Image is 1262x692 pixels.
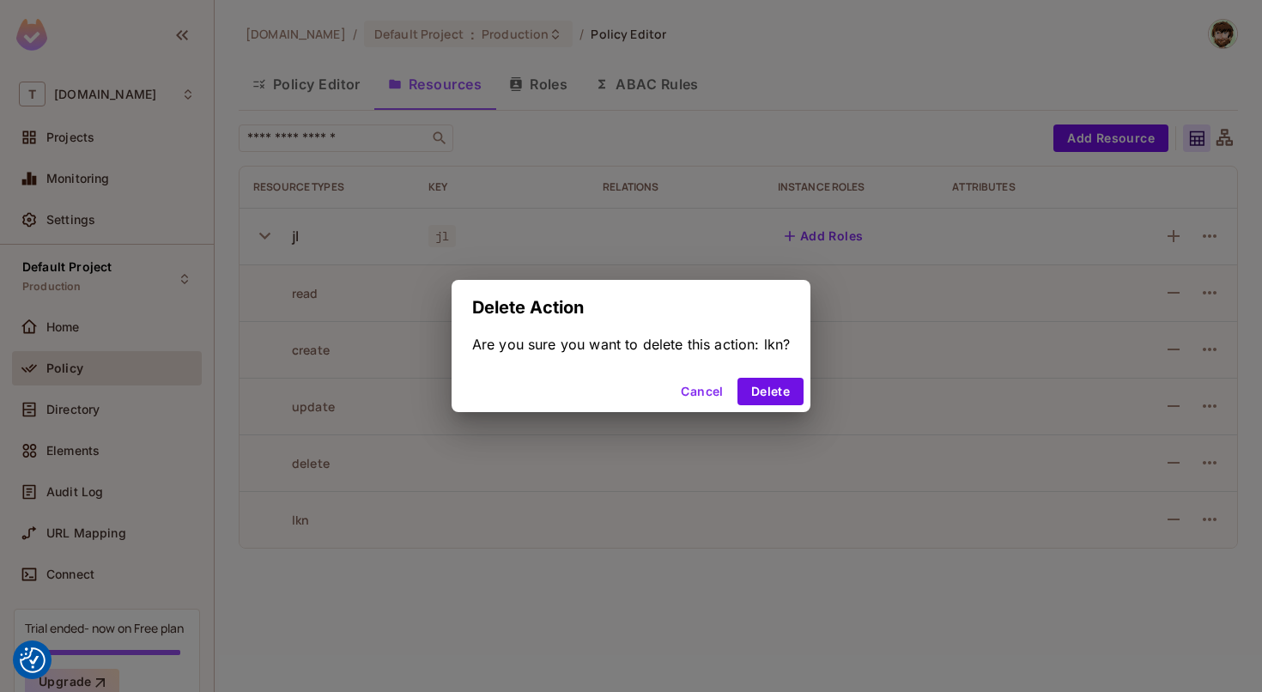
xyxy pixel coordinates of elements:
img: Revisit consent button [20,647,46,673]
h2: Delete Action [452,280,810,335]
button: Consent Preferences [20,647,46,673]
div: Are you sure you want to delete this action: lkn? [472,335,790,354]
button: Cancel [674,378,730,405]
button: Delete [737,378,804,405]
